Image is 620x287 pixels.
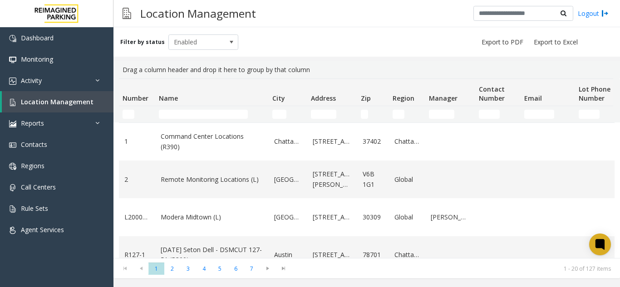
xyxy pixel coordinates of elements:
a: Remote Monitoring Locations (L) [161,175,263,185]
img: 'icon' [9,56,16,63]
td: Contact Number Filter [475,106,521,122]
a: [GEOGRAPHIC_DATA] [274,175,302,185]
span: Activity [21,76,42,85]
a: [PERSON_NAME] [431,212,470,222]
span: Lot Phone Number [579,85,610,102]
span: Region [393,94,414,102]
a: [STREET_ADDRESS][PERSON_NAME] [313,169,352,190]
span: Export to PDF [482,38,523,47]
span: Location Management [21,97,93,106]
a: R127-1 [124,250,150,260]
td: Zip Filter [357,106,389,122]
a: [STREET_ADDRESS] [313,212,352,222]
a: [STREET_ADDRESS] [313,250,352,260]
span: Call Centers [21,183,56,191]
a: Chattanooga [274,136,302,146]
td: Region Filter [389,106,425,122]
td: Name Filter [155,106,269,122]
input: Address Filter [311,110,336,119]
span: Page 6 [228,263,244,275]
input: Zip Filter [361,110,368,119]
span: Agent Services [21,225,64,234]
kendo-pager-info: 1 - 20 of 127 items [297,265,611,272]
td: Manager Filter [425,106,475,122]
span: Contact Number [479,85,505,102]
a: V6B 1G1 [363,169,384,190]
div: Data table [113,78,620,258]
a: [GEOGRAPHIC_DATA] [274,212,302,222]
a: L20000500 [124,212,150,222]
span: Page 3 [180,263,196,275]
span: Email [524,94,542,102]
img: 'icon' [9,141,16,149]
span: Zip [361,94,371,102]
input: Email Filter [524,110,554,119]
input: Region Filter [393,110,404,119]
img: 'icon' [9,205,16,213]
img: 'icon' [9,35,16,42]
input: Name Filter [159,110,248,119]
a: Austin [274,250,302,260]
span: Page 4 [196,263,212,275]
span: Contacts [21,140,47,149]
a: Modera Midtown (L) [161,212,263,222]
span: Number [123,94,148,102]
img: 'icon' [9,227,16,234]
img: 'icon' [9,163,16,170]
button: Export to PDF [478,36,527,49]
span: Page 2 [164,263,180,275]
span: Reports [21,119,44,127]
td: Address Filter [307,106,357,122]
span: Regions [21,161,44,170]
td: City Filter [269,106,307,122]
a: 78701 [363,250,384,260]
span: Manager [429,94,458,102]
a: [DATE] Seton Dell - DSMCUT 127-51 (R390) [161,245,263,265]
a: Location Management [2,91,113,112]
a: 30309 [363,212,384,222]
a: Logout [578,9,609,18]
label: Filter by status [120,38,165,46]
input: Contact Number Filter [479,110,500,119]
a: 2 [124,175,150,185]
img: 'icon' [9,78,16,85]
h3: Location Management [136,2,261,24]
input: Manager Filter [429,110,454,119]
a: [STREET_ADDRESS] [313,136,352,146]
img: pageIcon [123,2,131,24]
a: Chattanooga [394,136,420,146]
a: Chattanooga [394,250,420,260]
img: 'icon' [9,120,16,127]
input: Lot Phone Number Filter [579,110,600,119]
span: Page 7 [244,263,260,275]
a: 1 [124,136,150,146]
div: Drag a column header and drop it here to group by that column [119,61,615,78]
span: Enabled [169,35,224,49]
button: Export to Excel [530,36,581,49]
span: Go to the last page [276,262,291,275]
span: City [272,94,285,102]
span: Rule Sets [21,204,48,213]
a: 37402 [363,136,384,146]
span: Export to Excel [534,38,578,47]
img: 'icon' [9,184,16,191]
td: Number Filter [119,106,155,122]
span: Monitoring [21,55,53,63]
img: logout [601,9,609,18]
input: City Filter [272,110,286,119]
a: Global [394,212,420,222]
span: Dashboard [21,34,54,42]
span: Go to the next page [260,262,276,275]
input: Number Filter [123,110,134,119]
span: Address [311,94,336,102]
span: Page 1 [148,263,164,275]
span: Name [159,94,178,102]
span: Go to the last page [277,265,290,272]
a: Global [394,175,420,185]
td: Email Filter [521,106,575,122]
span: Go to the next page [261,265,274,272]
img: 'icon' [9,99,16,106]
a: Command Center Locations (R390) [161,131,263,152]
span: Page 5 [212,263,228,275]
